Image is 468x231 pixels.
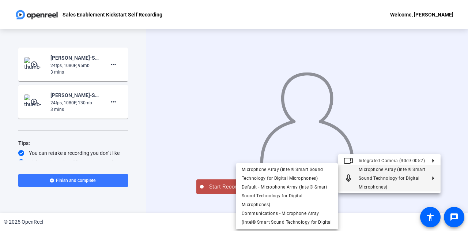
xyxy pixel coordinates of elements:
[359,158,425,163] span: Integrated Camera (30c9:0052)
[242,185,327,207] span: Default - Microphone Array (Intel® Smart Sound Technology for Digital Microphones)
[344,156,353,165] mat-icon: Video camera
[344,174,353,183] mat-icon: Microphone
[359,167,425,190] span: Microphone Array (Intel® Smart Sound Technology for Digital Microphones)
[242,167,323,181] span: Microphone Array (Intel® Smart Sound Technology for Digital Microphones)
